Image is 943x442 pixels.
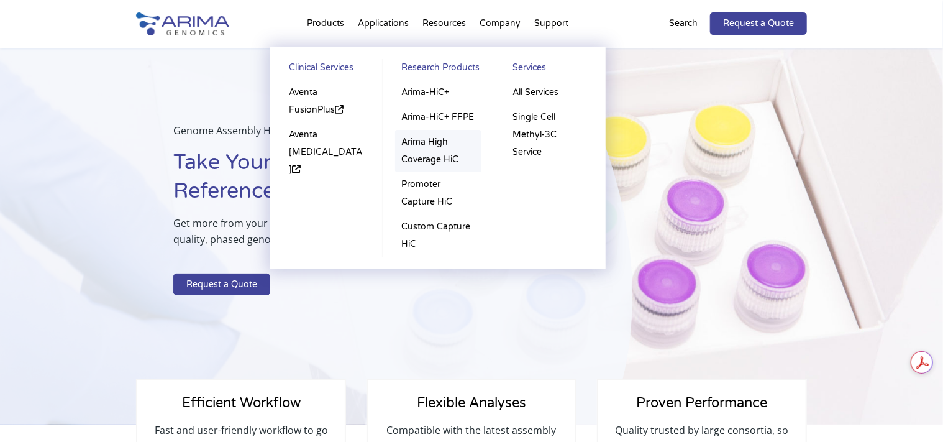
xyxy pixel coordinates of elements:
span: Vertebrate animal [14,290,89,302]
span: Invertebrate animal [14,306,97,318]
p: Genome Assembly HiC [173,122,570,149]
h1: Take Your Genome from Draft to Reference Quality [173,149,570,215]
a: Services [506,59,593,80]
span: Flexible Analyses [417,395,526,411]
a: Clinical Services [283,59,370,80]
input: Other (please describe) [3,340,11,348]
input: Human [3,275,11,283]
a: All Services [506,80,593,105]
img: Arima-Genomics-logo [136,12,229,35]
input: Invertebrate animal [3,308,11,316]
span: Other (please describe) [14,339,112,351]
a: Aventa [MEDICAL_DATA] [283,122,370,182]
a: Promoter Capture HiC [395,172,481,214]
a: Research Products [395,59,481,80]
a: Single Cell Methyl-3C Service [506,105,593,165]
a: Arima High Coverage HiC [395,130,481,172]
a: Request a Quote [173,274,270,296]
a: Custom Capture HiC [395,214,481,257]
a: Arima-HiC+ FFPE [395,105,481,130]
p: Get more from your next-generation sequencing data with the Arima Hi-C for high-quality, phased g... [173,215,570,257]
span: Plant [14,323,35,334]
span: Proven Performance [636,395,767,411]
span: Human [14,274,45,286]
a: Arima-HiC+ [395,80,481,105]
p: Search [669,16,698,32]
a: Aventa FusionPlus [283,80,370,122]
input: Plant [3,324,11,332]
a: Request a Quote [710,12,807,35]
span: Efficient Workflow [182,395,301,411]
input: Vertebrate animal [3,292,11,300]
